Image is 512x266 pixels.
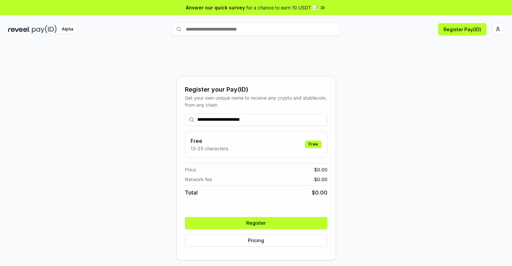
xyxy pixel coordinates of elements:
[314,166,327,173] span: $ 0.00
[185,234,327,247] button: Pricing
[185,94,327,108] div: Get your own unique name to receive any crypto and stablecoin, from any chain
[305,141,322,148] div: Free
[185,189,198,197] span: Total
[312,189,327,197] span: $ 0.00
[58,25,77,34] div: Alpha
[185,217,327,229] button: Register
[191,137,228,145] h3: Free
[185,166,196,173] span: Price
[8,25,31,34] img: reveel_dark
[186,4,245,11] span: Answer our quick survey
[32,25,57,34] img: pay_id
[191,145,228,152] p: 13-25 characters
[246,4,318,11] span: for a chance to earn 10 USDT 📝
[314,176,327,183] span: $ 0.00
[438,23,487,35] button: Register Pay(ID)
[185,176,212,183] span: Network fee
[185,85,327,94] div: Register your Pay(ID)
